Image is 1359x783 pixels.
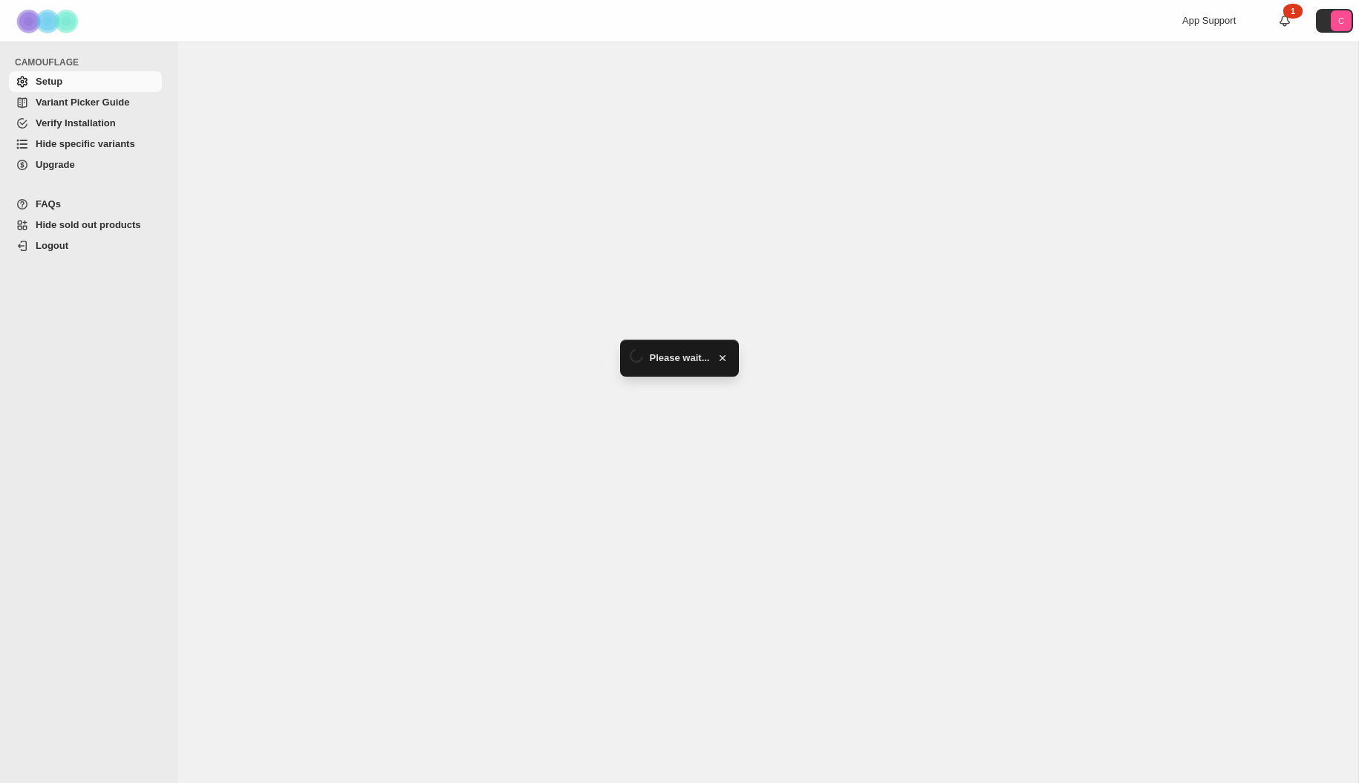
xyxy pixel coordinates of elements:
[36,138,135,149] span: Hide specific variants
[36,97,129,108] span: Variant Picker Guide
[1331,10,1352,31] span: Avatar with initials C
[9,194,162,215] a: FAQs
[15,56,168,68] span: CAMOUFLAGE
[36,159,75,170] span: Upgrade
[12,1,86,42] img: Camouflage
[9,155,162,175] a: Upgrade
[1277,13,1292,28] a: 1
[1338,16,1344,25] text: C
[9,235,162,256] a: Logout
[36,76,62,87] span: Setup
[9,92,162,113] a: Variant Picker Guide
[1283,4,1303,19] div: 1
[9,215,162,235] a: Hide sold out products
[36,240,68,251] span: Logout
[1316,9,1353,33] button: Avatar with initials C
[36,117,116,129] span: Verify Installation
[650,351,710,365] span: Please wait...
[9,134,162,155] a: Hide specific variants
[9,113,162,134] a: Verify Installation
[36,198,61,209] span: FAQs
[36,219,141,230] span: Hide sold out products
[9,71,162,92] a: Setup
[1182,15,1236,26] span: App Support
